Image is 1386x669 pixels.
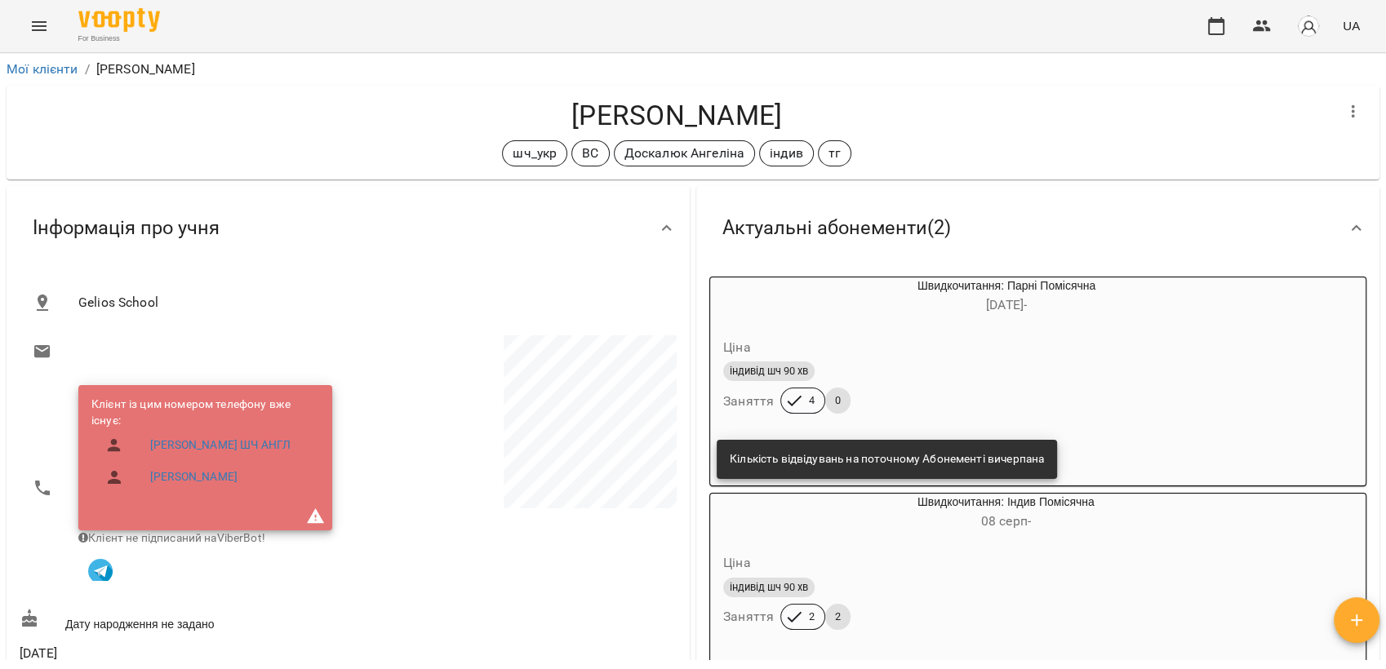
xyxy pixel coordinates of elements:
span: 2 [799,609,824,624]
div: Швидкочитання: Індив Помісячна [710,494,789,533]
h6: Заняття [723,605,774,628]
span: Клієнт не підписаний на ViberBot! [78,531,265,544]
p: тг [828,144,841,163]
span: індивід шч 90 хв [723,364,815,379]
span: [DATE] - [986,297,1027,312]
div: Швидкочитання: Парні Помісячна [789,277,1224,317]
span: Актуальні абонементи ( 2 ) [722,215,951,241]
ul: Клієнт із цим номером телефону вже існує: [91,397,319,499]
span: 2 [825,609,851,624]
div: Дату народження не задано [16,605,349,636]
h6: Заняття [723,390,774,413]
h4: [PERSON_NAME] [20,99,1334,132]
img: avatar_s.png [1297,15,1320,38]
button: Швидкочитання: Індив Помісячна08 серп- Цінаіндивід шч 90 хвЗаняття22 [710,494,1224,649]
p: індив [770,144,803,163]
span: 08 серп - [981,513,1031,529]
p: шч_укр [513,144,557,163]
div: шч_укр [502,140,567,166]
div: Швидкочитання: Парні Помісячна [710,277,789,317]
div: Швидкочитання: Індив Помісячна [789,494,1224,533]
p: [PERSON_NAME] [96,60,195,79]
li: / [85,60,90,79]
a: [PERSON_NAME] ШЧ АНГЛ [150,437,291,454]
span: For Business [78,33,160,44]
img: Telegram [88,559,113,583]
button: Menu [20,7,59,46]
button: UA [1336,11,1366,41]
span: UA [1343,17,1360,34]
div: Доскалюк Ангеліна [614,140,756,166]
span: [DATE] [20,644,345,663]
button: Швидкочитання: Парні Помісячна[DATE]- Цінаіндивід шч 90 хвЗаняття40 [710,277,1224,433]
nav: breadcrumb [7,60,1379,79]
h6: Ціна [723,552,751,574]
div: ВС [571,140,609,166]
h6: Ціна [723,336,751,359]
p: Доскалюк Ангеліна [624,144,745,163]
span: Gelios School [78,293,664,312]
a: Мої клієнти [7,61,78,77]
span: Інформація про учня [33,215,220,241]
span: 4 [799,393,824,408]
button: Клієнт підписаний на VooptyBot [78,547,122,591]
div: Інформація про учня [7,186,690,270]
span: 0 [825,393,851,408]
div: Актуальні абонементи(2) [696,186,1379,270]
img: Voopty Logo [78,8,160,32]
div: індив [759,140,814,166]
span: індивід шч 90 хв [723,580,815,595]
a: [PERSON_NAME] [150,469,238,485]
div: Кількість відвідувань на поточному Абонементі вичерпана [730,445,1044,474]
div: тг [818,140,851,166]
p: ВС [582,144,598,163]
